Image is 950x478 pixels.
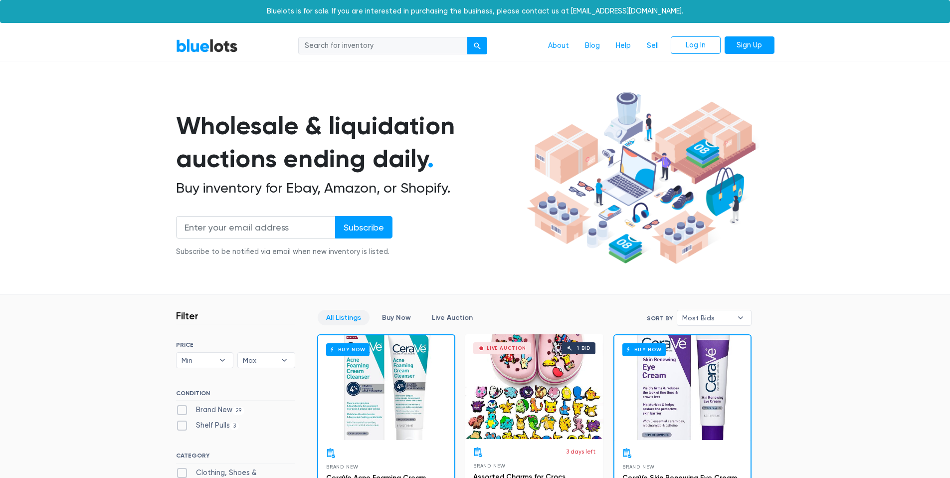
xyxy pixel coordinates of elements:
label: Shelf Pulls [176,420,239,431]
label: Brand New [176,405,245,416]
b: ▾ [730,310,751,325]
a: BlueLots [176,38,238,53]
input: Search for inventory [298,37,468,55]
span: Brand New [622,464,655,470]
h6: Buy Now [622,343,666,356]
span: Most Bids [682,310,732,325]
a: About [540,36,577,55]
img: hero-ee84e7d0318cb26816c560f6b4441b76977f77a177738b4e94f68c95b2b83dbb.png [523,87,760,269]
h6: PRICE [176,341,295,348]
a: Sell [639,36,667,55]
input: Enter your email address [176,216,336,239]
h1: Wholesale & liquidation auctions ending daily [176,109,523,176]
p: 3 days left [566,447,595,456]
span: Max [243,353,276,368]
div: 1 bid [577,346,590,351]
b: ▾ [274,353,295,368]
a: Buy Now [614,335,751,440]
a: Live Auction [423,310,481,325]
span: 3 [230,422,239,430]
h6: Buy Now [326,343,370,356]
h3: Filter [176,310,198,322]
h6: CATEGORY [176,452,295,463]
span: 29 [232,407,245,415]
h2: Buy inventory for Ebay, Amazon, or Shopify. [176,180,523,197]
a: Buy Now [318,335,454,440]
span: Brand New [473,463,506,469]
a: Buy Now [374,310,419,325]
span: . [427,144,434,174]
a: Sign Up [725,36,774,54]
h6: CONDITION [176,390,295,401]
a: Blog [577,36,608,55]
a: Help [608,36,639,55]
input: Subscribe [335,216,392,239]
span: Min [182,353,214,368]
a: All Listings [318,310,370,325]
span: Brand New [326,464,359,470]
b: ▾ [212,353,233,368]
label: Sort By [647,314,673,323]
div: Live Auction [487,346,526,351]
div: Subscribe to be notified via email when new inventory is listed. [176,246,392,257]
a: Log In [671,36,721,54]
a: Live Auction 1 bid [465,334,603,439]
